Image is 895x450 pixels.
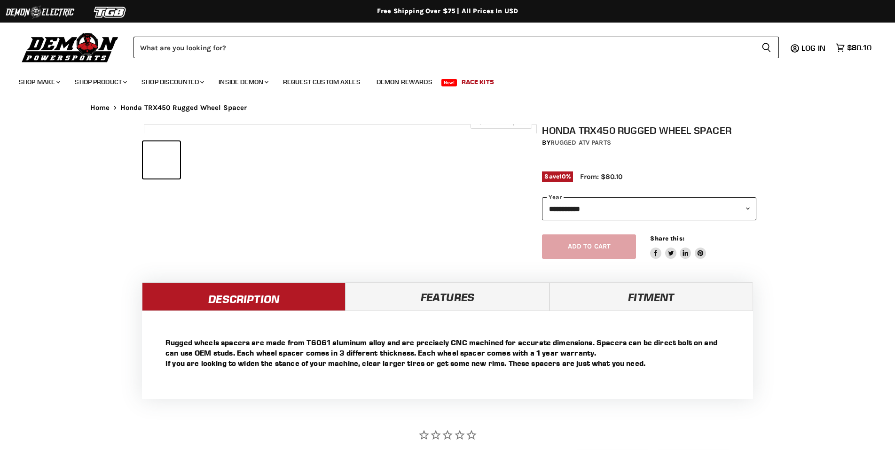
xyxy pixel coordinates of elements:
[276,72,368,92] a: Request Custom Axles
[797,44,831,52] a: Log in
[847,43,871,52] span: $80.10
[369,72,440,92] a: Demon Rewards
[223,141,260,178] button: Honda TRX450 Rugged Wheel Spacer thumbnail
[650,234,706,259] aside: Share this:
[68,72,133,92] a: Shop Product
[754,37,779,58] button: Search
[165,337,730,368] p: Rugged wheels spacers are made from T6061 aluminum alloy and are precisely CNC machined for accur...
[542,197,756,220] select: year
[559,173,566,180] span: 10
[71,104,824,112] nav: Breadcrumbs
[143,141,180,178] button: Honda TRX450 Rugged Wheel Spacer thumbnail
[801,43,825,53] span: Log in
[12,69,869,92] ul: Main menu
[542,171,573,182] span: Save %
[19,31,122,64] img: Demon Powersports
[345,282,549,310] a: Features
[5,3,75,21] img: Demon Electric Logo 2
[12,72,66,92] a: Shop Make
[550,139,611,147] a: Rugged ATV Parts
[75,3,146,21] img: TGB Logo 2
[455,72,501,92] a: Race Kits
[120,104,247,112] span: Honda TRX450 Rugged Wheel Spacer
[831,41,876,54] a: $80.10
[441,79,457,86] span: New!
[183,141,220,178] button: Honda TRX450 Rugged Wheel Spacer thumbnail
[475,118,527,125] span: Click to expand
[650,235,684,242] span: Share this:
[580,172,622,181] span: From: $80.10
[542,124,756,136] h1: Honda TRX450 Rugged Wheel Spacer
[133,37,754,58] input: Search
[212,72,274,92] a: Inside Demon
[133,37,779,58] form: Product
[90,104,110,112] a: Home
[134,72,210,92] a: Shop Discounted
[142,282,345,310] a: Description
[71,7,824,16] div: Free Shipping Over $75 | All Prices In USD
[550,282,753,310] a: Fitment
[542,138,756,148] div: by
